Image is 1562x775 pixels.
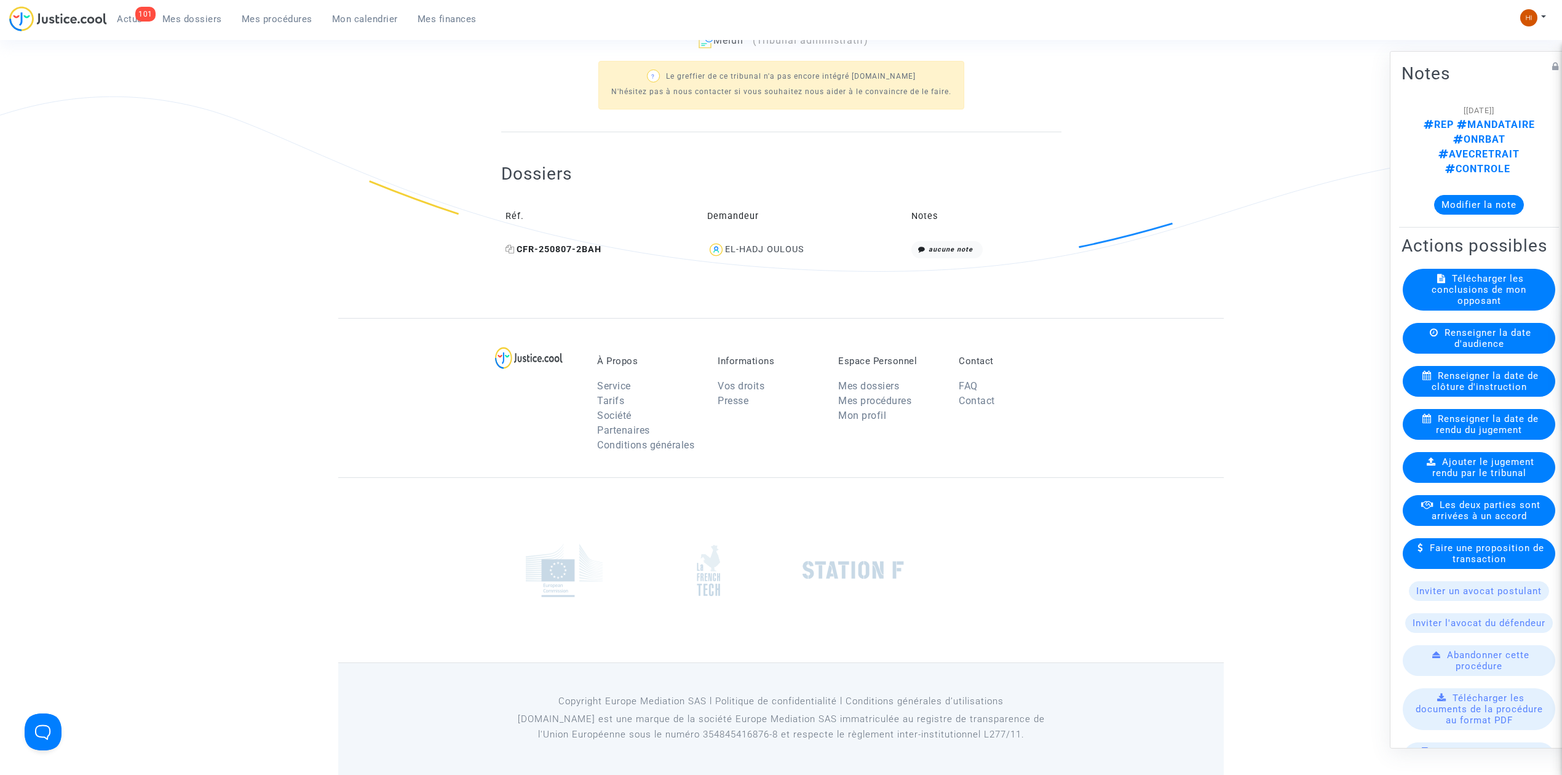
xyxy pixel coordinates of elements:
a: Service [597,380,631,392]
p: À Propos [597,356,699,367]
h2: Notes [1401,63,1556,84]
img: stationf.png [803,561,904,579]
img: jc-logo.svg [9,6,107,31]
span: Télécharger les conclusions de mon opposant [1432,273,1526,306]
button: Modifier la note [1434,195,1524,215]
h2: Actions possibles [1401,235,1556,256]
a: Mes procédures [838,395,911,407]
img: europe_commision.png [526,544,603,597]
p: Informations [718,356,820,367]
span: ? [651,73,655,80]
img: fc99b196863ffcca57bb8fe2645aafd9 [1520,9,1537,26]
p: Espace Personnel [838,356,940,367]
span: Abandonner cette procédure [1447,650,1529,672]
a: Mes dossiers [153,10,232,28]
div: Melun [501,33,1061,49]
span: Renseigner la date de clôture d'instruction [1432,370,1539,392]
span: CONTROLE [1445,163,1510,175]
span: Renseigner la date de rendu du jugement [1436,413,1539,435]
a: Conditions générales [597,439,694,451]
span: CFR-250807-2BAH [505,244,601,255]
span: ONRBAT [1453,133,1505,145]
p: [DOMAIN_NAME] est une marque de la société Europe Mediation SAS immatriculée au registre de tr... [501,712,1061,742]
a: FAQ [959,380,978,392]
span: Mes dossiers [162,14,222,25]
span: Inviter l'avocat du défendeur [1413,618,1545,629]
iframe: Help Scout Beacon - Open [25,713,61,750]
img: icon-user.svg [707,241,725,259]
a: Société [597,410,632,421]
span: AVECRETRAIT [1438,148,1520,160]
span: Faire une proposition de transaction [1430,542,1544,565]
span: Les deux parties sont arrivées à un accord [1432,499,1540,522]
span: Inviter un avocat postulant [1416,586,1542,597]
div: 101 [135,7,156,22]
span: (Tribunal administratif) [753,34,868,46]
span: Actus [117,14,143,25]
p: Le greffier de ce tribunal n'a pas encore intégré [DOMAIN_NAME] N'hésitez pas à nous contacter si... [611,69,951,100]
i: aucune note [929,245,973,253]
a: Partenaires [597,424,650,436]
span: Renseigner la date d'audience [1445,327,1531,349]
span: Télécharger les documents de la procédure au format PDF [1416,693,1543,726]
a: Mes finances [408,10,486,28]
img: french_tech.png [697,544,720,597]
img: logo-lg.svg [495,347,563,369]
p: Contact [959,356,1061,367]
div: EL-HADJ OULOUS [725,244,804,255]
span: Exporter le dossier au format Excel [1437,747,1540,769]
a: Tarifs [597,395,624,407]
img: icon-archive.svg [699,34,713,49]
a: Mon calendrier [322,10,408,28]
a: Mon profil [838,410,886,421]
span: Mon calendrier [332,14,398,25]
p: Copyright Europe Mediation SAS l Politique de confidentialité l Conditions générales d’utilisa... [501,694,1061,709]
td: Demandeur [703,197,907,237]
h2: Dossiers [501,163,572,185]
span: Mes finances [418,14,477,25]
td: Réf. [501,197,704,237]
td: Notes [907,197,1061,237]
span: [[DATE]] [1464,106,1494,115]
span: REP [1424,119,1454,130]
a: Mes procédures [232,10,322,28]
span: MANDATAIRE [1454,119,1535,130]
a: 101Actus [107,10,153,28]
a: Mes dossiers [838,380,899,392]
a: Presse [718,395,748,407]
span: Mes procédures [242,14,312,25]
a: Contact [959,395,995,407]
a: Vos droits [718,380,764,392]
span: Ajouter le jugement rendu par le tribunal [1432,456,1535,479]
